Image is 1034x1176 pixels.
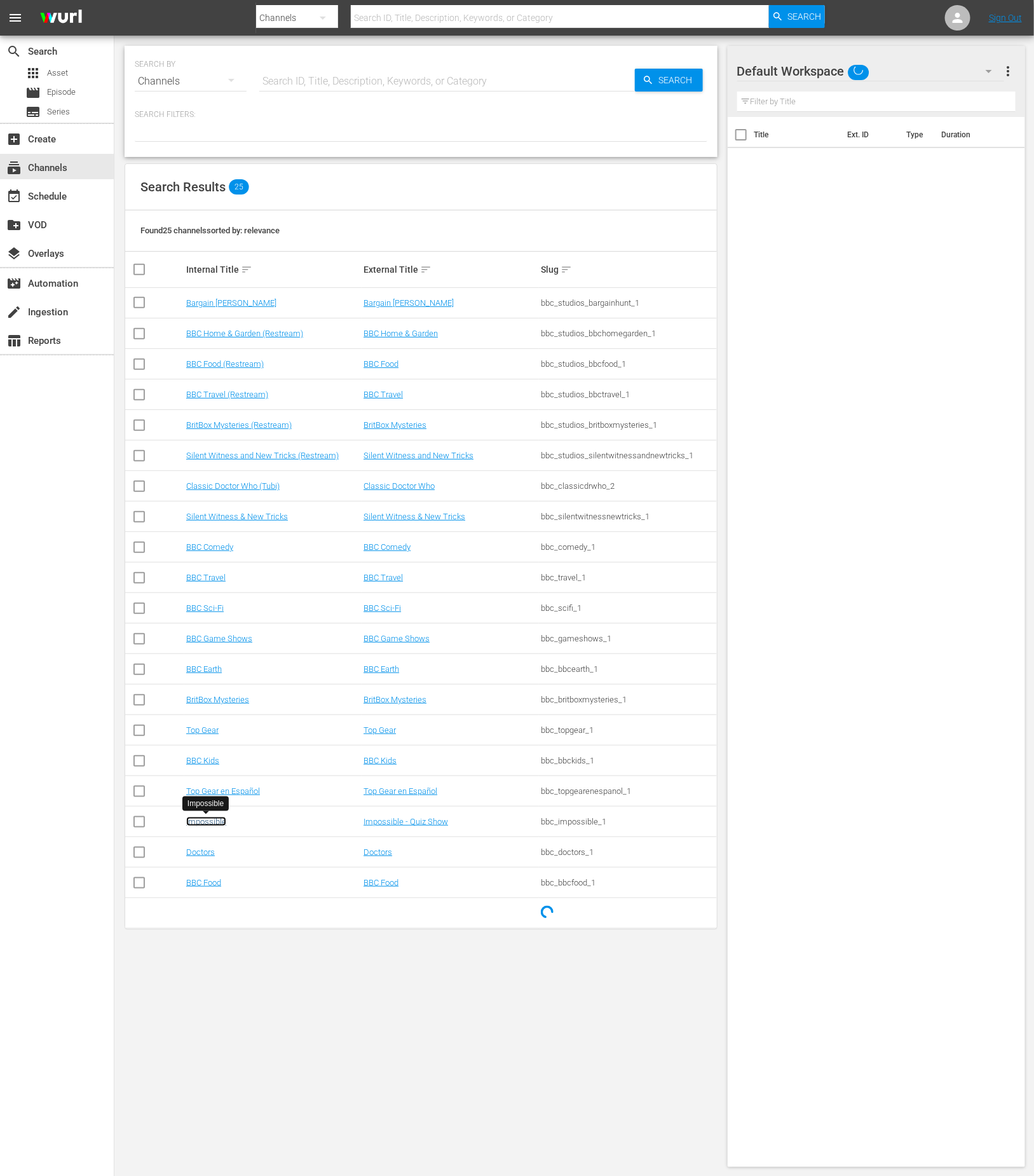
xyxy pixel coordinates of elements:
a: Silent Witness & New Tricks [186,512,288,521]
a: Top Gear en Español [364,786,437,796]
span: Ingestion [6,304,22,320]
div: bbc_bbckids_1 [541,756,714,765]
a: BBC Kids [186,756,219,765]
a: Classic Doctor Who [364,481,435,491]
a: Classic Doctor Who (Tubi) [186,481,280,491]
span: VOD [6,217,22,233]
div: bbc_studios_bargainhunt_1 [541,298,714,308]
div: Impossible [187,798,224,809]
span: Episode [25,85,41,100]
div: bbc_studios_bbctravel_1 [541,390,714,399]
a: BBC Food [186,878,221,887]
div: bbc_bbcearth_1 [541,664,714,674]
a: BritBox Mysteries [186,695,249,704]
th: Title [754,117,840,153]
div: bbc_studios_bbcfood_1 [541,359,714,369]
span: Schedule [6,189,22,204]
span: Overlays [6,246,22,261]
a: BBC Food [364,878,398,887]
div: bbc_scifi_1 [541,603,714,613]
a: Silent Witness & New Tricks [364,512,465,521]
a: BBC Travel (Restream) [186,390,268,399]
span: Search [787,5,821,28]
span: Found 25 channels sorted by: relevance [140,226,280,235]
th: Duration [934,117,1010,153]
span: sort [561,264,572,275]
div: bbc_bbcfood_1 [541,878,714,887]
a: BBC Earth [186,664,222,674]
span: Reports [6,333,22,348]
span: Create [6,132,22,147]
a: BBC Food [364,359,398,369]
span: Channels [6,160,22,175]
div: bbc_gameshows_1 [541,634,714,643]
a: BBC Food (Restream) [186,359,264,369]
div: bbc_topgearenespanol_1 [541,786,714,796]
a: Sign Out [989,13,1022,23]
span: 25 [229,179,249,195]
a: BBC Travel [186,573,226,582]
th: Ext. ID [840,117,899,153]
a: Doctors [186,847,215,857]
div: bbc_studios_silentwitnessandnewtricks_1 [541,451,714,460]
a: Impossible - Quiz Show [364,817,448,826]
a: BBC Home & Garden [364,329,438,338]
button: Search [635,69,703,92]
span: Automation [6,276,22,291]
div: bbc_travel_1 [541,573,714,582]
img: ans4CAIJ8jUAAAAAAAAAAAAAAAAAAAAAAAAgQb4GAAAAAAAAAAAAAAAAAAAAAAAAJMjXAAAAAAAAAAAAAAAAAAAAAAAAgAT5G... [31,3,92,33]
a: BBC Sci-Fi [364,603,401,613]
a: BBC Sci-Fi [186,603,224,613]
span: sort [420,264,432,275]
span: Search [6,44,22,59]
span: Series [25,104,41,120]
button: more_vert [1000,56,1016,86]
a: BBC Travel [364,390,403,399]
a: Bargain [PERSON_NAME] [364,298,454,308]
a: Impossible [186,817,226,826]
p: Search Filters: [135,109,707,120]
div: bbc_britboxmysteries_1 [541,695,714,704]
a: BBC Travel [364,573,403,582]
div: Default Workspace [737,53,1005,89]
div: bbc_silentwitnessnewtricks_1 [541,512,714,521]
span: Asset [25,65,41,81]
div: External Title [364,262,537,277]
a: BBC Earth [364,664,399,674]
a: BBC Comedy [364,542,411,552]
a: BritBox Mysteries (Restream) [186,420,292,430]
span: Search Results [140,179,226,195]
a: Silent Witness and New Tricks [364,451,473,460]
div: Internal Title [186,262,360,277]
a: BBC Game Shows [186,634,252,643]
a: Doctors [364,847,392,857]
div: bbc_doctors_1 [541,847,714,857]
span: Asset [47,67,68,79]
div: bbc_comedy_1 [541,542,714,552]
a: BritBox Mysteries [364,695,426,704]
a: BBC Game Shows [364,634,430,643]
div: bbc_classicdrwho_2 [541,481,714,491]
span: Series [47,106,70,118]
div: Channels [135,64,247,99]
button: Search [769,5,825,28]
a: Top Gear en Español [186,786,260,796]
span: Search [654,69,703,92]
span: menu [8,10,23,25]
a: BBC Kids [364,756,397,765]
span: more_vert [1000,64,1016,79]
div: bbc_topgear_1 [541,725,714,735]
a: BBC Comedy [186,542,233,552]
div: bbc_studios_bbchomegarden_1 [541,329,714,338]
div: bbc_impossible_1 [541,817,714,826]
a: BritBox Mysteries [364,420,426,430]
div: bbc_studios_britboxmysteries_1 [541,420,714,430]
a: Top Gear [186,725,219,735]
th: Type [899,117,934,153]
a: Bargain [PERSON_NAME] [186,298,276,308]
a: Silent Witness and New Tricks (Restream) [186,451,339,460]
div: Slug [541,262,714,277]
a: BBC Home & Garden (Restream) [186,329,303,338]
span: Episode [47,86,76,99]
a: Top Gear [364,725,396,735]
